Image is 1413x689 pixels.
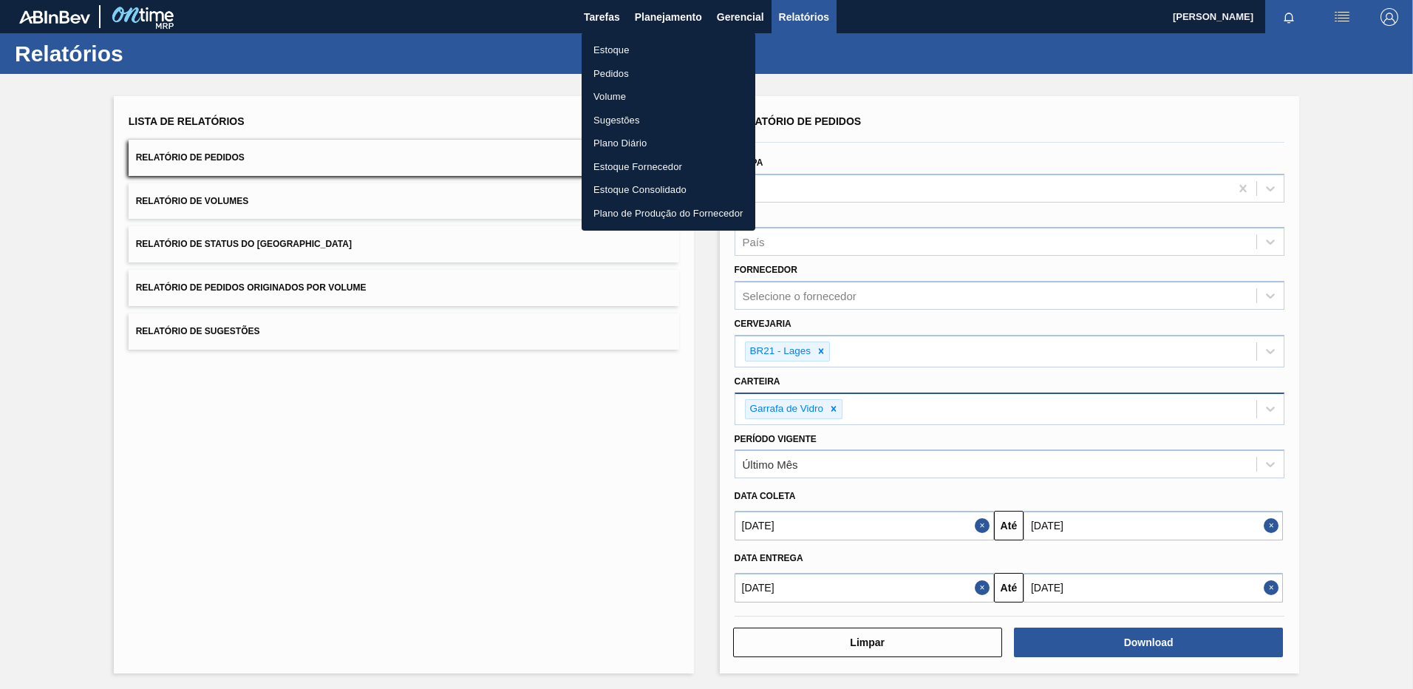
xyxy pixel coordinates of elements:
a: Volume [582,85,755,109]
a: Plano de Produção do Fornecedor [582,202,755,225]
a: Estoque [582,38,755,62]
a: Estoque Consolidado [582,178,755,202]
a: Plano Diário [582,132,755,155]
a: Pedidos [582,62,755,86]
a: Estoque Fornecedor [582,155,755,179]
a: Sugestões [582,109,755,132]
